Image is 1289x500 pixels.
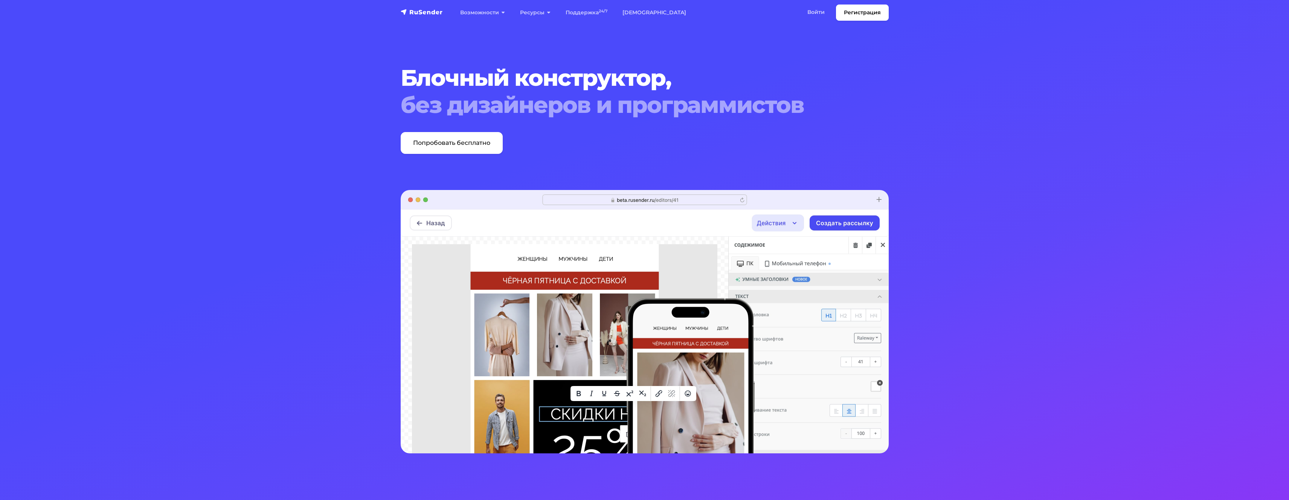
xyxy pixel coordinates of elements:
[401,64,847,119] h1: Блочный конструктор,
[836,5,889,21] a: Регистрация
[401,91,847,119] span: без дизайнеров и программистов
[599,9,607,14] sup: 24/7
[401,132,503,154] a: Попробовать бесплатно
[401,190,889,453] img: hero-builder-min.jpg
[800,5,832,20] a: Войти
[513,5,558,20] a: Ресурсы
[453,5,513,20] a: Возможности
[558,5,615,20] a: Поддержка24/7
[615,5,694,20] a: [DEMOGRAPHIC_DATA]
[401,8,443,16] img: RuSender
